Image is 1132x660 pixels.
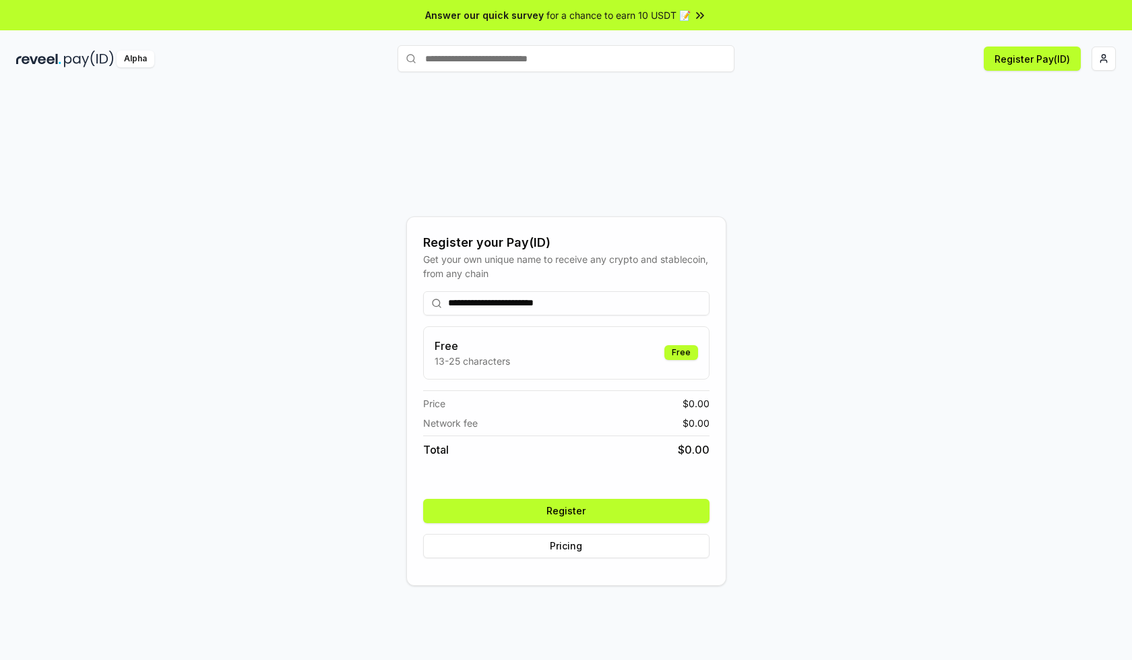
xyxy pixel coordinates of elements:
span: $ 0.00 [678,442,710,458]
img: reveel_dark [16,51,61,67]
span: for a chance to earn 10 USDT 📝 [546,8,691,22]
span: Answer our quick survey [425,8,544,22]
button: Pricing [423,534,710,558]
span: Total [423,442,449,458]
span: Price [423,396,445,411]
img: pay_id [64,51,114,67]
button: Register Pay(ID) [984,47,1081,71]
div: Register your Pay(ID) [423,233,710,252]
div: Free [664,345,698,360]
p: 13-25 characters [435,354,510,368]
h3: Free [435,338,510,354]
span: $ 0.00 [683,416,710,430]
div: Get your own unique name to receive any crypto and stablecoin, from any chain [423,252,710,280]
span: $ 0.00 [683,396,710,411]
div: Alpha [117,51,154,67]
span: Network fee [423,416,478,430]
button: Register [423,499,710,523]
